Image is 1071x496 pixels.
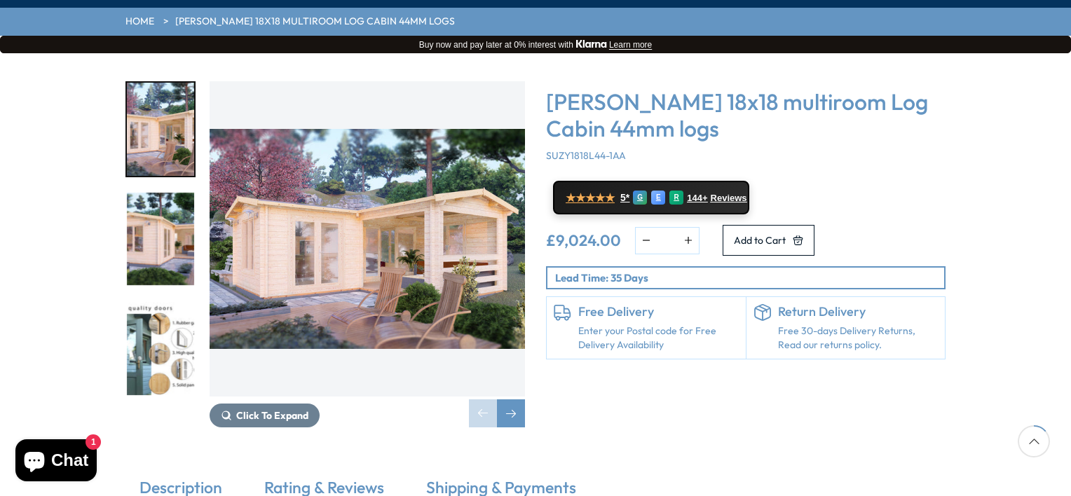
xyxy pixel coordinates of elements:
div: R [669,191,683,205]
a: ★★★★★ 5* G E R 144+ Reviews [553,181,749,214]
div: Next slide [497,399,525,427]
ins: £9,024.00 [546,233,621,248]
a: Enter your Postal code for Free Delivery Availability [578,324,739,352]
span: 144+ [687,193,707,204]
h6: Return Delivery [778,304,939,319]
span: Reviews [711,193,747,204]
button: Add to Cart [723,225,814,256]
inbox-online-store-chat: Shopify online store chat [11,439,101,485]
div: E [651,191,665,205]
img: Suzy3_2x6-2_5S31896-1_f0f3b787-e36b-4efa-959a-148785adcb0b_200x200.jpg [127,83,194,176]
span: SUZY1818L44-1AA [546,149,626,162]
img: Premiumqualitydoors_3_f0c32a75-f7e9-4cfe-976d-db3d5c21df21_200x200.jpg [127,302,194,395]
div: Previous slide [469,399,497,427]
span: Add to Cart [734,235,786,245]
h6: Free Delivery [578,304,739,319]
a: [PERSON_NAME] 18x18 multiroom Log Cabin 44mm logs [175,15,455,29]
button: Click To Expand [210,404,320,427]
div: 1 / 7 [125,81,196,177]
h3: [PERSON_NAME] 18x18 multiroom Log Cabin 44mm logs [546,88,946,142]
p: Free 30-days Delivery Returns, Read our returns policy. [778,324,939,352]
div: 1 / 7 [210,81,525,427]
div: G [633,191,647,205]
span: ★★★★★ [566,191,615,205]
div: 2 / 7 [125,191,196,287]
img: Shire Suzy 18x18 multiroom Log Cabin 44mm logs - Best Shed [210,81,525,397]
div: 3 / 7 [125,301,196,397]
span: Click To Expand [236,409,308,422]
p: Lead Time: 35 Days [555,270,944,285]
a: HOME [125,15,154,29]
img: Suzy3_2x6-2_5S31896-2_64732b6d-1a30-4d9b-a8b3-4f3a95d206a5_200x200.jpg [127,193,194,286]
